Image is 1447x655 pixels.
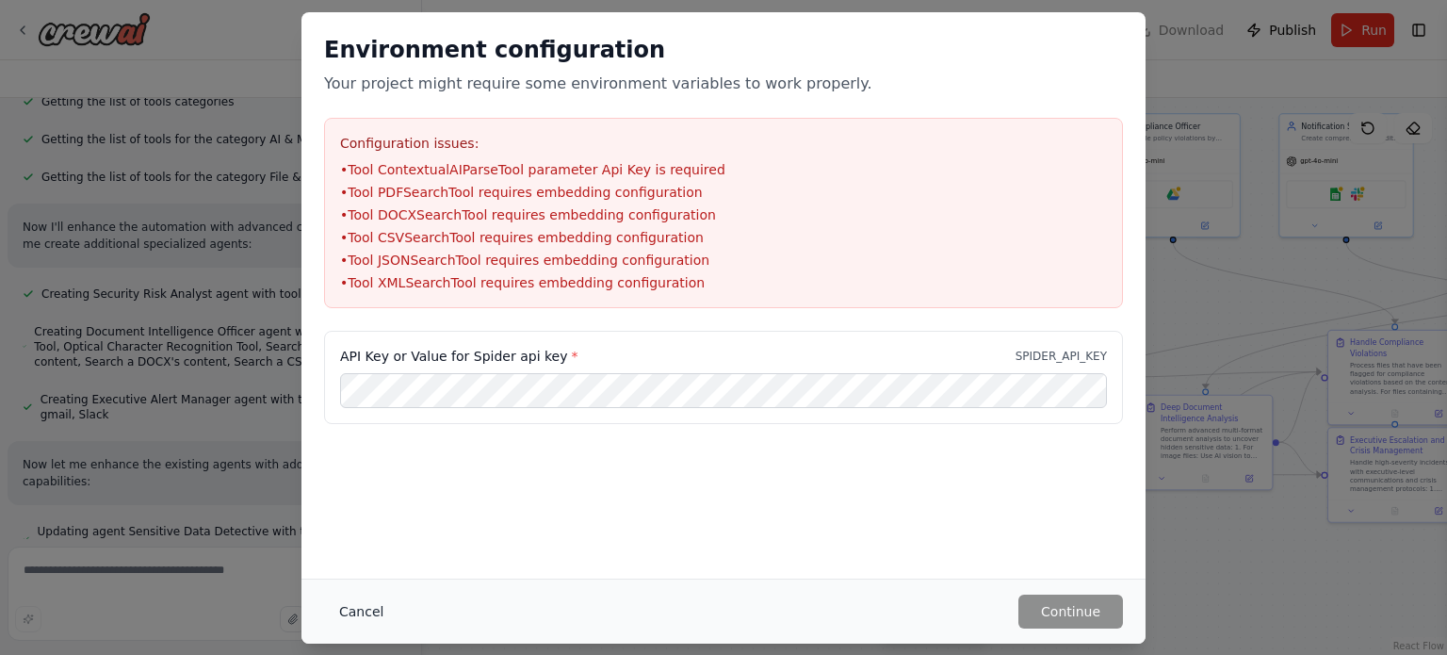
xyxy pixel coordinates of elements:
li: • Tool DOCXSearchTool requires embedding configuration [340,205,1107,224]
li: • Tool XMLSearchTool requires embedding configuration [340,273,1107,292]
p: SPIDER_API_KEY [1016,349,1107,364]
p: Your project might require some environment variables to work properly. [324,73,1123,95]
label: API Key or Value for Spider api key [340,347,577,366]
li: • Tool PDFSearchTool requires embedding configuration [340,183,1107,202]
li: • Tool ContextualAIParseTool parameter Api Key is required [340,160,1107,179]
h3: Configuration issues: [340,134,1107,153]
h2: Environment configuration [324,35,1123,65]
li: • Tool CSVSearchTool requires embedding configuration [340,228,1107,247]
button: Cancel [324,595,398,629]
li: • Tool JSONSearchTool requires embedding configuration [340,251,1107,270]
button: Continue [1018,595,1123,629]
